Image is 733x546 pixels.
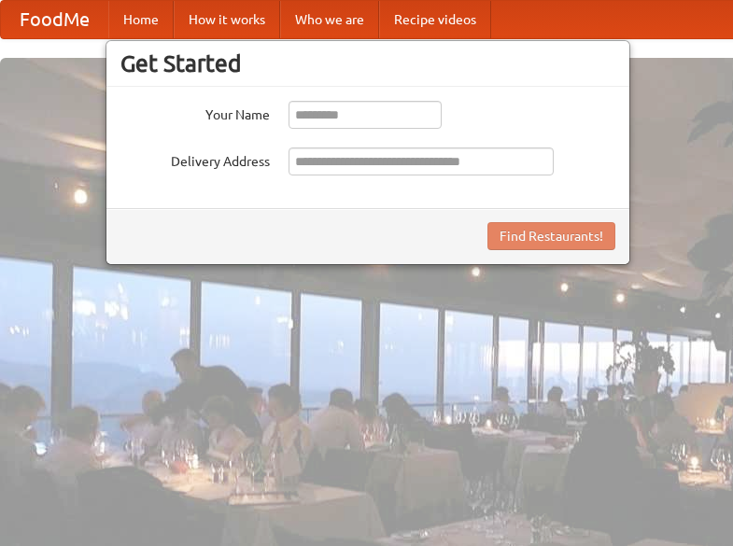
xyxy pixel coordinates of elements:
[120,49,615,77] h3: Get Started
[174,1,280,38] a: How it works
[379,1,491,38] a: Recipe videos
[120,147,270,171] label: Delivery Address
[1,1,108,38] a: FoodMe
[487,222,615,250] button: Find Restaurants!
[120,101,270,124] label: Your Name
[280,1,379,38] a: Who we are
[108,1,174,38] a: Home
